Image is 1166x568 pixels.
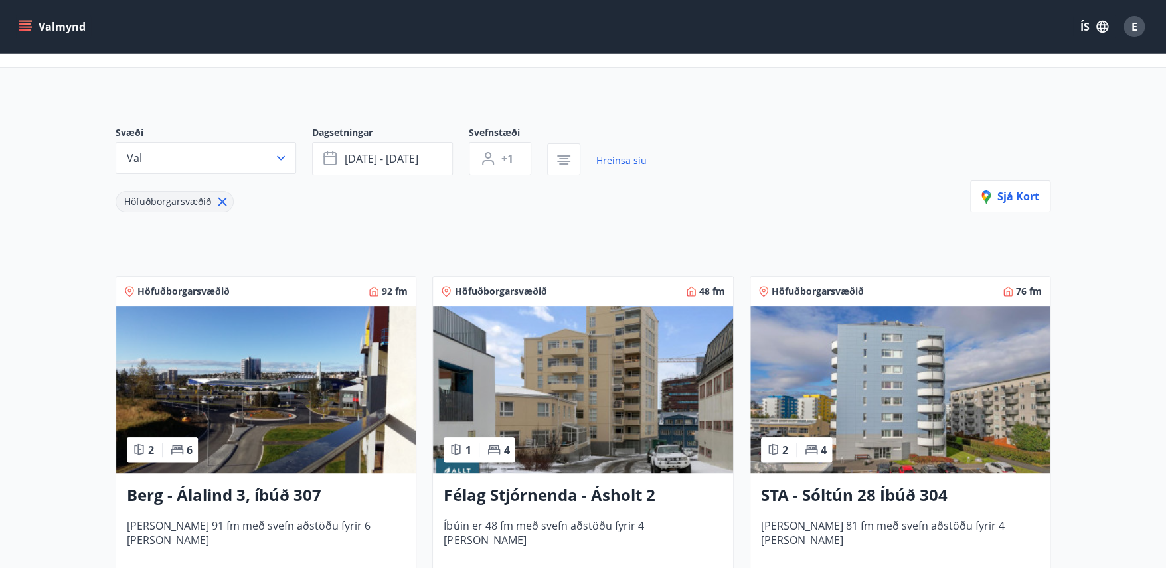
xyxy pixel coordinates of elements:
[312,126,469,142] span: Dagsetningar
[1131,19,1137,34] span: E
[750,306,1050,473] img: Paella dish
[116,142,296,174] button: Val
[465,443,471,457] span: 1
[970,180,1050,212] button: Sjá kort
[116,306,416,473] img: Paella dish
[137,285,230,298] span: Höfuðborgarsvæðið
[503,443,509,457] span: 4
[699,285,725,298] span: 48 fm
[312,142,453,175] button: [DATE] - [DATE]
[454,285,546,298] span: Höfuðborgarsvæðið
[127,518,405,562] span: [PERSON_NAME] 91 fm með svefn aðstöðu fyrir 6 [PERSON_NAME]
[116,191,234,212] div: Höfuðborgarsvæðið
[116,126,312,142] span: Svæði
[444,518,722,562] span: Íbúin er 48 fm með svefn aðstöðu fyrir 4 [PERSON_NAME]
[127,151,142,165] span: Val
[345,151,418,166] span: [DATE] - [DATE]
[382,285,408,298] span: 92 fm
[981,189,1039,204] span: Sjá kort
[444,484,722,508] h3: Félag Stjórnenda - Ásholt 2
[433,306,732,473] img: Paella dish
[148,443,154,457] span: 2
[761,518,1039,562] span: [PERSON_NAME] 81 fm með svefn aðstöðu fyrir 4 [PERSON_NAME]
[1118,11,1150,42] button: E
[1073,15,1116,38] button: ÍS
[761,484,1039,508] h3: STA - Sóltún 28 Íbúð 304
[16,15,91,38] button: menu
[782,443,788,457] span: 2
[469,142,531,175] button: +1
[501,151,513,166] span: +1
[124,195,211,208] span: Höfuðborgarsvæðið
[821,443,827,457] span: 4
[469,126,547,142] span: Svefnstæði
[1016,285,1042,298] span: 76 fm
[127,484,405,508] h3: Berg - Álalind 3, íbúð 307
[772,285,864,298] span: Höfuðborgarsvæðið
[596,146,647,175] a: Hreinsa síu
[187,443,193,457] span: 6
